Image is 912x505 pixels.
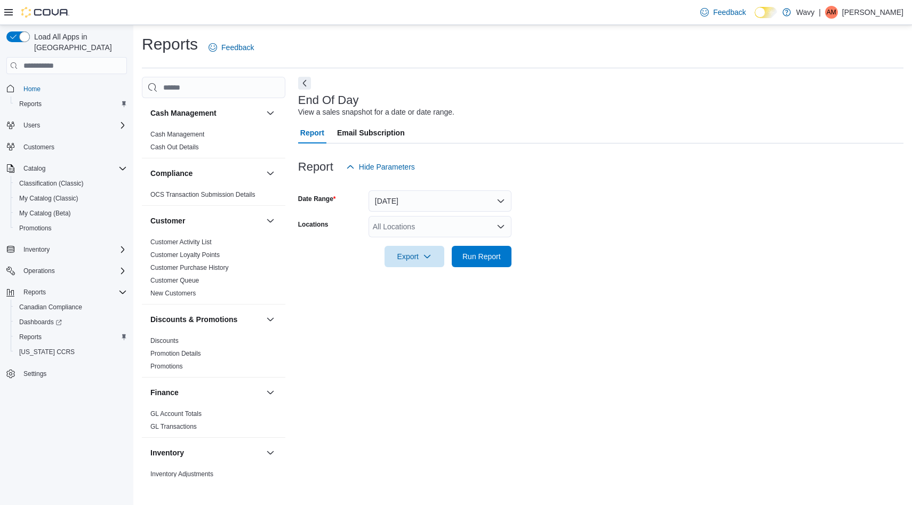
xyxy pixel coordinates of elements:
div: Compliance [142,188,285,205]
div: Finance [142,407,285,437]
span: OCS Transaction Submission Details [150,190,255,199]
span: Promotions [150,362,183,371]
h3: Finance [150,387,179,398]
span: New Customers [150,289,196,298]
a: My Catalog (Beta) [15,207,75,220]
span: GL Transactions [150,422,197,431]
a: Inventory Adjustments [150,470,213,478]
button: Cash Management [264,107,277,119]
button: Reports [11,330,131,344]
a: Cash Out Details [150,143,199,151]
button: Customer [150,215,262,226]
img: Cova [21,7,69,18]
span: Reports [15,98,127,110]
span: Promotion Details [150,349,201,358]
a: Customer Activity List [150,238,212,246]
h3: Inventory [150,447,184,458]
span: Load All Apps in [GEOGRAPHIC_DATA] [30,31,127,53]
a: Reports [15,98,46,110]
span: Reports [19,286,127,299]
span: Reports [23,288,46,296]
button: Operations [2,263,131,278]
span: Inventory [19,243,127,256]
span: Promotions [19,224,52,233]
a: Customer Queue [150,277,199,284]
a: Promotions [150,363,183,370]
span: Users [23,121,40,130]
p: [PERSON_NAME] [842,6,903,19]
span: Settings [19,367,127,380]
span: Reports [19,100,42,108]
a: Customers [19,141,59,154]
span: Customers [23,143,54,151]
span: My Catalog (Classic) [19,194,78,203]
button: Reports [19,286,50,299]
button: Compliance [264,167,277,180]
p: | [819,6,821,19]
a: New Customers [150,290,196,297]
span: Reports [15,331,127,343]
span: Reports [19,333,42,341]
span: My Catalog (Beta) [15,207,127,220]
button: Discounts & Promotions [264,313,277,326]
span: Customer Queue [150,276,199,285]
button: Reports [11,97,131,111]
p: Wavy [796,6,814,19]
span: GL Account Totals [150,410,202,418]
div: Customer [142,236,285,304]
a: [US_STATE] CCRS [15,346,79,358]
h3: Customer [150,215,185,226]
div: Discounts & Promotions [142,334,285,377]
span: Email Subscription [337,122,405,143]
span: Customer Purchase History [150,263,229,272]
span: [US_STATE] CCRS [19,348,75,356]
button: Discounts & Promotions [150,314,262,325]
span: Export [391,246,438,267]
span: Dashboards [15,316,127,328]
span: Cash Management [150,130,204,139]
button: Promotions [11,221,131,236]
button: Customer [264,214,277,227]
span: Settings [23,370,46,378]
h3: Compliance [150,168,193,179]
span: Inventory [23,245,50,254]
span: My Catalog (Beta) [19,209,71,218]
a: Settings [19,367,51,380]
span: Catalog [19,162,127,175]
span: AM [827,6,836,19]
span: Home [23,85,41,93]
span: Feedback [221,42,254,53]
button: Settings [2,366,131,381]
button: Next [298,77,311,90]
button: Inventory [150,447,262,458]
span: Canadian Compliance [15,301,127,314]
nav: Complex example [6,76,127,409]
a: Discounts [150,337,179,344]
a: Reports [15,331,46,343]
button: Operations [19,264,59,277]
button: Customers [2,139,131,155]
a: Customer Loyalty Points [150,251,220,259]
a: Cash Management [150,131,204,138]
button: Export [385,246,444,267]
span: Classification (Classic) [15,177,127,190]
span: Customers [19,140,127,154]
button: Run Report [452,246,511,267]
div: View a sales snapshot for a date or date range. [298,107,454,118]
span: Promotions [15,222,127,235]
span: Home [19,82,127,95]
a: Dashboards [11,315,131,330]
button: Inventory [19,243,54,256]
span: Operations [23,267,55,275]
button: Inventory [264,446,277,459]
label: Date Range [298,195,336,203]
button: Hide Parameters [342,156,419,178]
button: Reports [2,285,131,300]
button: Cash Management [150,108,262,118]
h3: Report [298,161,333,173]
a: Feedback [204,37,258,58]
button: [DATE] [369,190,511,212]
span: Report [300,122,324,143]
a: Promotion Details [150,350,201,357]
